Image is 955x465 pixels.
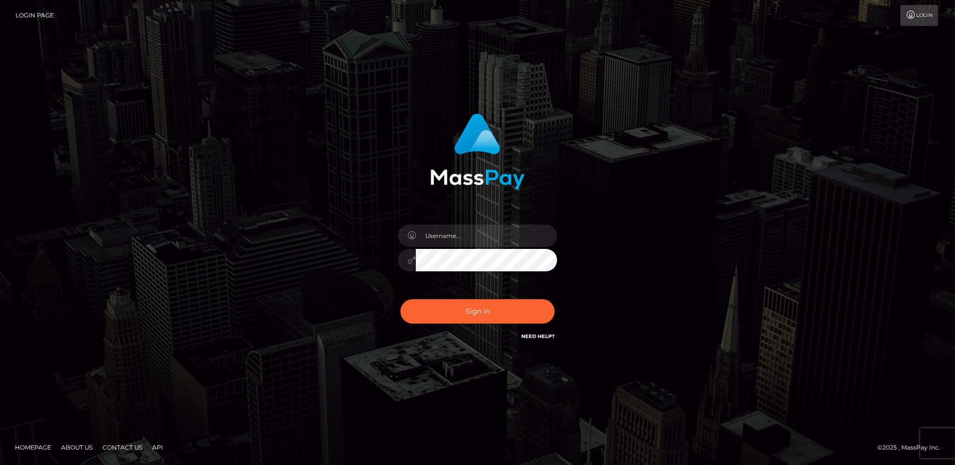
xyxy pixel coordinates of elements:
div: © 2025 , MassPay Inc. [877,442,948,453]
img: MassPay Login [430,114,525,190]
a: Contact Us [98,440,146,455]
a: Login Page [15,5,54,26]
a: API [148,440,167,455]
a: Need Help? [521,333,555,340]
input: Username... [416,225,557,247]
button: Sign in [400,299,555,324]
a: About Us [57,440,96,455]
a: Login [900,5,938,26]
a: Homepage [11,440,55,455]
